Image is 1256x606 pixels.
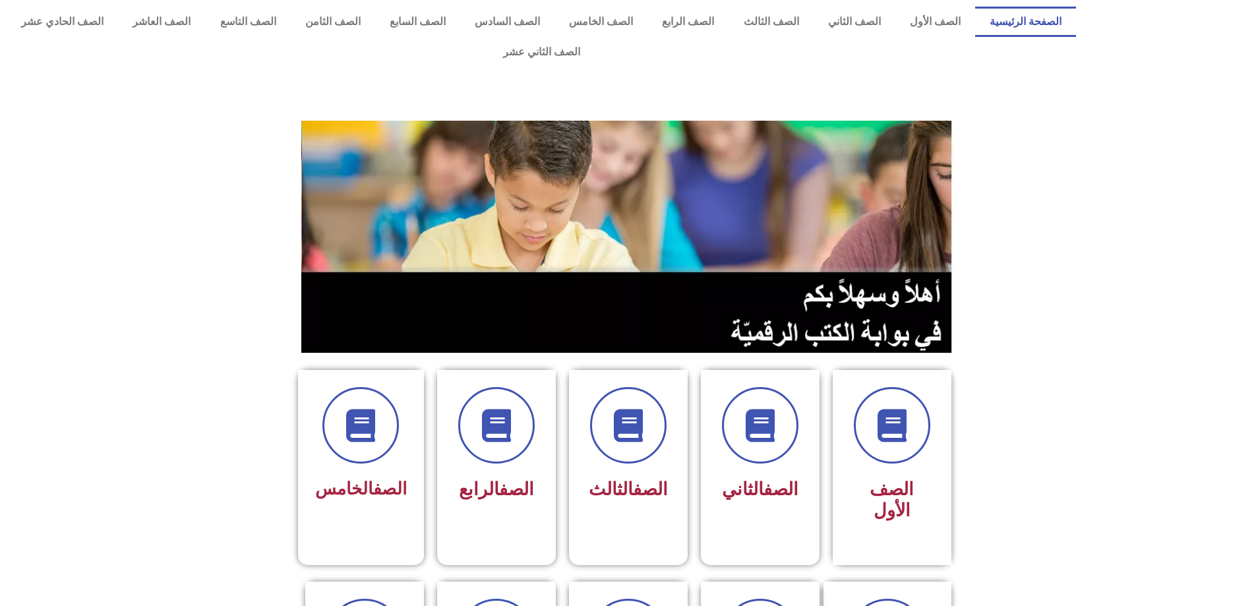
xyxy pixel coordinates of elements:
a: الصف الثاني عشر [7,37,1076,67]
a: الصف الثالث [729,7,813,37]
span: الثالث [589,479,668,500]
a: الصف الرابع [647,7,729,37]
a: الصف الثامن [291,7,375,37]
span: الثاني [722,479,798,500]
span: الخامس [315,479,407,499]
a: الصف التاسع [205,7,290,37]
a: الصف الأول [895,7,975,37]
span: الصف الأول [870,479,914,521]
a: الصف الحادي عشر [7,7,118,37]
a: الصف [763,479,798,500]
a: الصف الخامس [554,7,647,37]
a: الصف الثاني [814,7,895,37]
a: الصف [633,479,668,500]
a: الصف [373,479,407,499]
a: الصف السادس [460,7,554,37]
span: الرابع [459,479,534,500]
a: الصفحة الرئيسية [975,7,1076,37]
a: الصف السابع [375,7,460,37]
a: الصف العاشر [118,7,205,37]
a: الصف [499,479,534,500]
